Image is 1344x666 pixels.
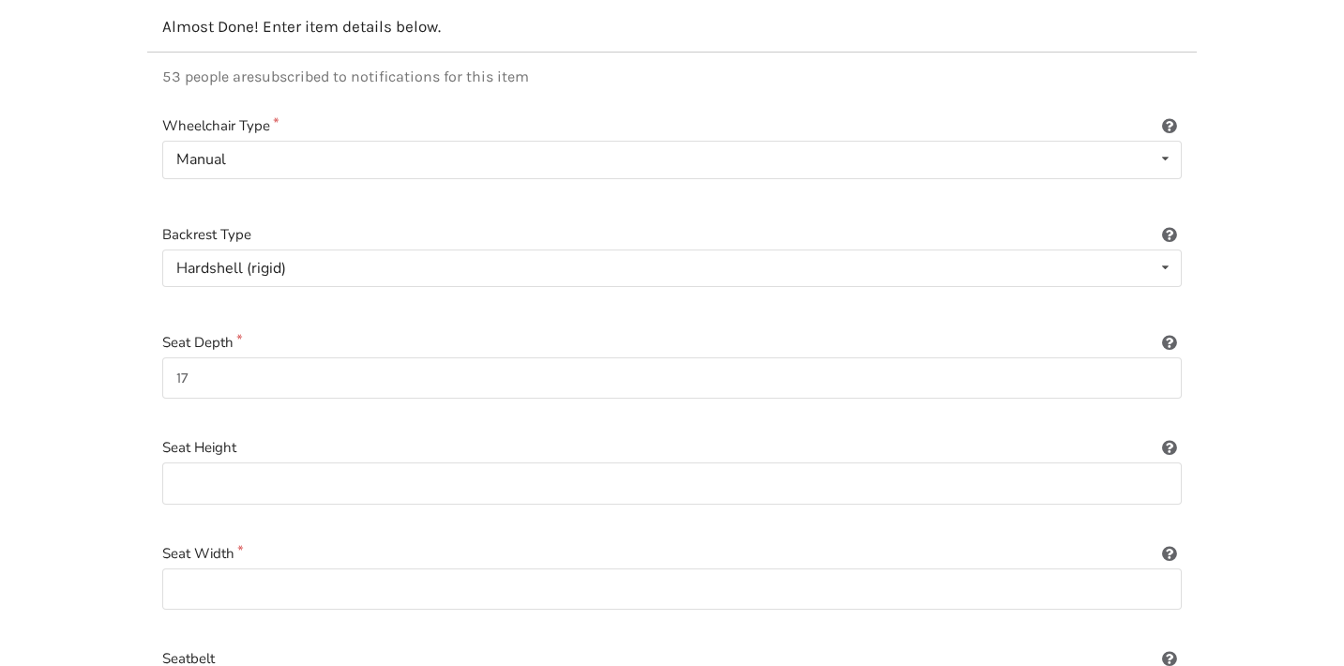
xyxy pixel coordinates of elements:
p: 53 people are subscribed to notifications for this item [162,68,1182,85]
label: Seat Height [162,437,1182,459]
label: Seat Width [162,543,1182,565]
label: Backrest Type [162,224,1182,246]
p: Almost Done! Enter item details below. [162,17,1182,37]
div: Hardshell (rigid) [176,261,286,276]
label: Wheelchair Type [162,115,1182,137]
div: Manual [176,152,226,167]
label: Seat Depth [162,332,1182,354]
